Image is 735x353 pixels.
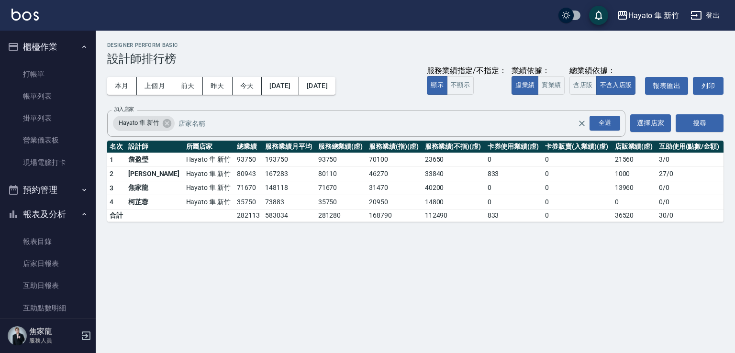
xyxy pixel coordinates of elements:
[316,141,367,153] th: 服務總業績(虛)
[657,167,724,181] td: 27 / 0
[485,195,543,210] td: 0
[110,198,113,206] span: 4
[628,10,679,22] div: Hayato 隼 新竹
[367,195,423,210] td: 20950
[367,209,423,221] td: 168790
[4,129,92,151] a: 營業儀表板
[657,153,724,167] td: 3 / 0
[4,202,92,227] button: 報表及分析
[4,34,92,59] button: 櫃檯作業
[4,63,92,85] a: 打帳單
[367,153,423,167] td: 70100
[262,77,299,95] button: [DATE]
[569,76,596,95] button: 含店販
[110,170,113,177] span: 2
[176,115,594,132] input: 店家名稱
[316,195,367,210] td: 35750
[423,195,485,210] td: 14800
[423,153,485,167] td: 23650
[137,77,173,95] button: 上個月
[107,52,724,66] h3: 設計師排行榜
[8,326,27,345] img: Person
[575,117,589,130] button: Clear
[4,107,92,129] a: 掛單列表
[4,177,92,202] button: 預約管理
[512,76,538,95] button: 虛業績
[612,209,657,221] td: 36520
[107,209,126,221] td: 合計
[676,114,724,132] button: 搜尋
[589,6,608,25] button: save
[538,76,565,95] button: 實業績
[184,167,234,181] td: Hayato 隼 新竹
[316,167,367,181] td: 80110
[29,327,78,336] h5: 焦家龍
[316,181,367,195] td: 71670
[316,153,367,167] td: 93750
[110,184,113,192] span: 3
[184,153,234,167] td: Hayato 隼 新竹
[543,153,612,167] td: 0
[693,77,724,95] button: 列印
[233,77,262,95] button: 今天
[657,209,724,221] td: 30 / 0
[4,152,92,174] a: 現場電腦打卡
[485,167,543,181] td: 833
[263,209,316,221] td: 583034
[316,209,367,221] td: 281280
[4,297,92,319] a: 互助點數明細
[596,76,636,95] button: 不含入店販
[543,209,612,221] td: 0
[657,181,724,195] td: 0 / 0
[543,181,612,195] td: 0
[11,9,39,21] img: Logo
[107,141,724,222] table: a dense table
[234,141,263,153] th: 總業績
[423,181,485,195] td: 40200
[543,195,612,210] td: 0
[263,167,316,181] td: 167283
[612,181,657,195] td: 13960
[512,66,565,76] div: 業績依據：
[263,141,316,153] th: 服務業績月平均
[173,77,203,95] button: 前天
[184,181,234,195] td: Hayato 隼 新竹
[588,114,622,132] button: Open
[447,76,474,95] button: 不顯示
[4,275,92,297] a: 互助日報表
[4,231,92,253] a: 報表目錄
[543,141,612,153] th: 卡券販賣(入業績)(虛)
[645,77,688,95] button: 報表匯出
[4,253,92,275] a: 店家日報表
[4,85,92,107] a: 帳單列表
[657,195,724,210] td: 0 / 0
[107,42,724,48] h2: Designer Perform Basic
[110,156,113,164] span: 1
[107,77,137,95] button: 本月
[423,209,485,221] td: 112490
[427,76,447,95] button: 顯示
[114,106,134,113] label: 加入店家
[613,6,683,25] button: Hayato 隼 新竹
[630,114,671,132] button: 選擇店家
[612,167,657,181] td: 1000
[126,153,184,167] td: 詹盈瑩
[234,181,263,195] td: 71670
[263,181,316,195] td: 148118
[184,141,234,153] th: 所屬店家
[113,118,165,128] span: Hayato 隼 新竹
[367,181,423,195] td: 31470
[203,77,233,95] button: 昨天
[367,167,423,181] td: 46270
[687,7,724,24] button: 登出
[113,116,175,131] div: Hayato 隼 新竹
[234,195,263,210] td: 35750
[107,141,126,153] th: 名次
[263,153,316,167] td: 193750
[126,195,184,210] td: 柯芷蓉
[423,141,485,153] th: 服務業績(不指)(虛)
[126,141,184,153] th: 設計師
[612,195,657,210] td: 0
[612,141,657,153] th: 店販業績(虛)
